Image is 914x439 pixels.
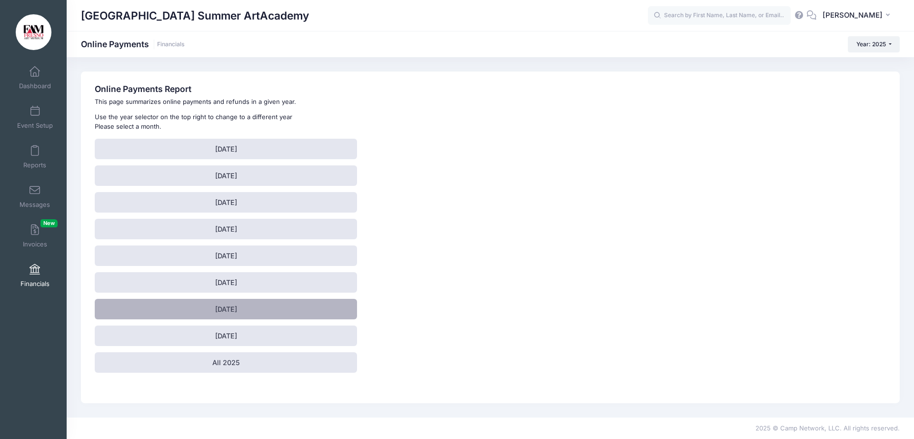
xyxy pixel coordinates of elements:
[95,245,357,266] a: [DATE]
[648,6,791,25] input: Search by First Name, Last Name, or Email...
[81,5,309,27] h1: [GEOGRAPHIC_DATA] Summer ArtAcademy
[20,201,50,209] span: Messages
[12,101,58,134] a: Event Setup
[95,219,357,239] a: [DATE]
[12,219,58,253] a: InvoicesNew
[95,139,357,159] a: [DATE]
[19,82,51,90] span: Dashboard
[12,61,58,94] a: Dashboard
[12,259,58,292] a: Financials
[95,326,357,346] a: [DATE]
[95,97,619,107] p: This page summarizes online payments and refunds in a given year.
[40,219,58,227] span: New
[816,5,900,27] button: [PERSON_NAME]
[755,424,900,432] span: 2025 © Camp Network, LLC. All rights reserved.
[20,280,50,288] span: Financials
[17,122,53,130] span: Event Setup
[81,39,185,49] h1: Online Payments
[12,140,58,174] a: Reports
[95,192,357,213] a: [DATE]
[16,14,51,50] img: Fresno Art Museum Summer ArtAcademy
[95,299,357,319] a: [DATE]
[12,180,58,213] a: Messages
[95,272,357,293] a: [DATE]
[95,165,357,186] a: [DATE]
[95,84,619,94] h3: Online Payments Report
[848,36,900,52] button: Year: 2025
[95,352,357,373] a: All 2025
[157,41,185,48] a: Financials
[823,10,883,20] span: [PERSON_NAME]
[856,41,886,48] span: Year: 2025
[23,240,47,248] span: Invoices
[23,161,46,169] span: Reports
[95,112,619,131] p: Use the year selector on the top right to change to a different year Please select a month.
